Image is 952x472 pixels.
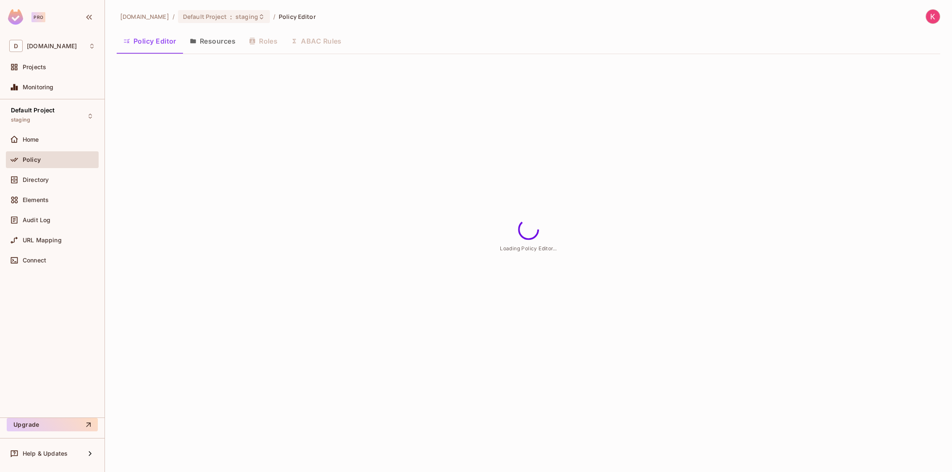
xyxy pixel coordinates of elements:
[23,64,46,70] span: Projects
[23,156,41,163] span: Policy
[23,237,62,244] span: URL Mapping
[273,13,275,21] li: /
[500,245,557,252] span: Loading Policy Editor...
[11,107,55,114] span: Default Project
[173,13,175,21] li: /
[8,9,23,25] img: SReyMgAAAABJRU5ErkJggg==
[9,40,23,52] span: D
[27,43,77,49] span: Workspace: deuna.com
[230,13,233,20] span: :
[23,197,49,203] span: Elements
[23,257,46,264] span: Connect
[11,117,30,123] span: staging
[23,84,54,91] span: Monitoring
[183,31,242,52] button: Resources
[926,10,940,23] img: Karen Stefanny Lopez
[120,13,169,21] span: the active workspace
[235,13,258,21] span: staging
[7,418,98,431] button: Upgrade
[23,136,39,143] span: Home
[23,176,49,183] span: Directory
[23,450,68,457] span: Help & Updates
[31,12,45,22] div: Pro
[23,217,50,223] span: Audit Log
[279,13,316,21] span: Policy Editor
[183,13,227,21] span: Default Project
[117,31,183,52] button: Policy Editor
